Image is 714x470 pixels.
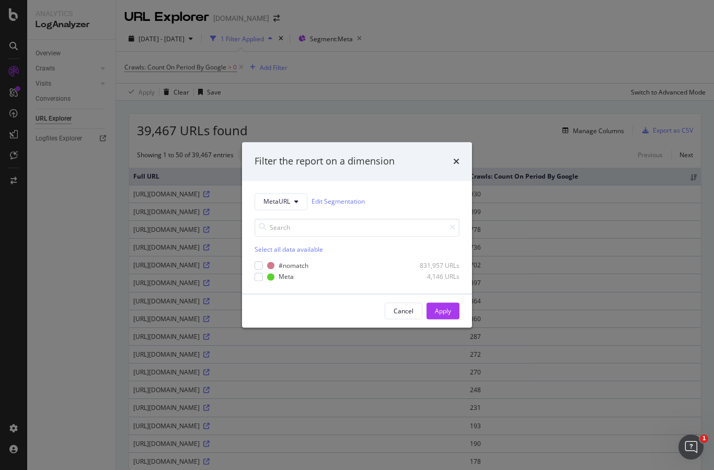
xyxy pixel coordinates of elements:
div: Select all data available [255,245,459,254]
iframe: Intercom live chat [678,434,704,460]
div: #nomatch [279,261,308,270]
div: 4,146 URLs [408,272,459,281]
a: Edit Segmentation [312,196,365,207]
div: Cancel [394,307,413,315]
button: Apply [427,303,459,320]
span: 1 [700,434,708,443]
button: MetaURL [255,193,307,210]
div: times [453,155,459,168]
button: Cancel [385,303,422,320]
div: modal [242,142,472,327]
div: 831,957 URLs [408,261,459,270]
div: Meta [279,272,294,281]
input: Search [255,218,459,237]
span: MetaURL [263,197,290,206]
div: Filter the report on a dimension [255,155,395,168]
div: Apply [435,307,451,315]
